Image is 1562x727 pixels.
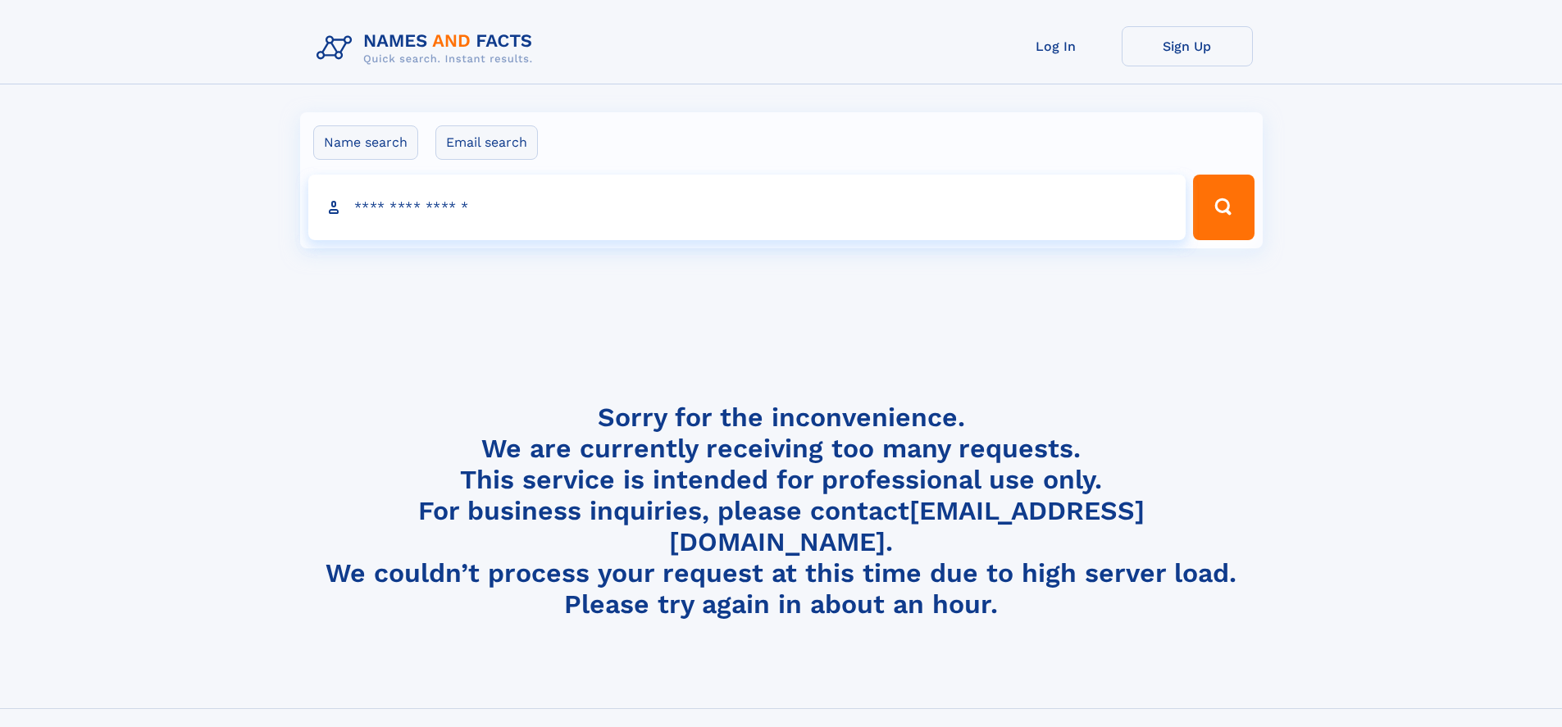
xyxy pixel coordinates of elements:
[310,402,1253,620] h4: Sorry for the inconvenience. We are currently receiving too many requests. This service is intend...
[669,495,1145,557] a: [EMAIL_ADDRESS][DOMAIN_NAME]
[990,26,1122,66] a: Log In
[1193,175,1254,240] button: Search Button
[310,26,546,70] img: Logo Names and Facts
[435,125,538,160] label: Email search
[1122,26,1253,66] a: Sign Up
[308,175,1186,240] input: search input
[313,125,418,160] label: Name search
